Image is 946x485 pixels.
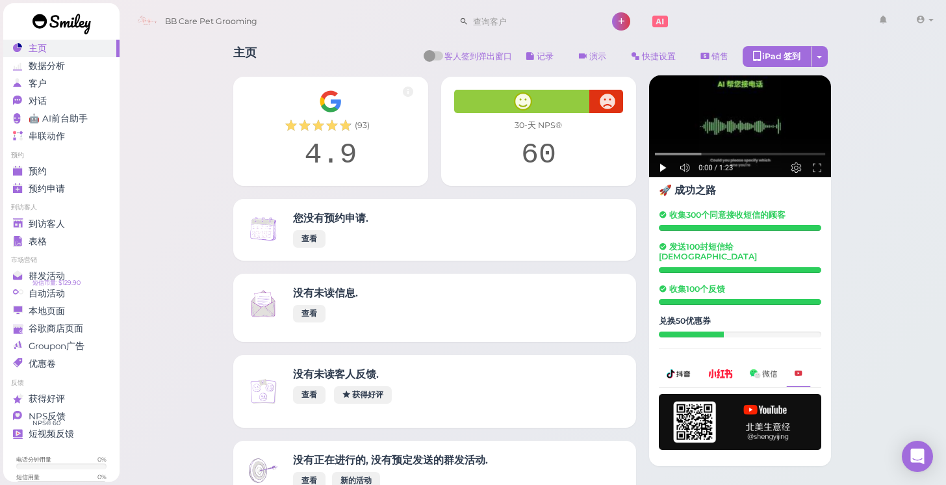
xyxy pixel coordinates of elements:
div: 60 [454,138,623,173]
h4: 没有正在进行的, 没有预定发送的群发活动. [293,454,488,466]
span: 本地页面 [29,306,65,317]
span: 到访客人 [29,218,65,229]
span: 🤖 AI前台助手 [29,113,88,124]
span: 获得好评 [29,393,65,404]
input: 查询客户 [468,11,594,32]
div: 短信用量 [16,473,40,481]
span: 数据分析 [29,60,65,72]
a: 预约申请 [3,180,120,198]
img: Inbox [246,374,280,408]
span: 预约 [29,166,47,177]
a: 客户 [3,75,120,92]
a: 销售 [690,46,739,67]
img: AI receptionist [649,75,831,177]
h5: 兑换50优惠券 [659,316,821,326]
span: 串联动作 [29,131,65,142]
a: 快捷设置 [620,46,687,67]
div: 电话分钟用量 [16,455,51,464]
a: 谷歌商店页面 [3,320,120,337]
h5: 收集100个反馈 [659,284,821,294]
a: 获得好评 [3,390,120,408]
a: 查看 [293,305,326,322]
div: 4.9 [246,138,415,173]
a: Groupon广告 [3,337,120,355]
a: 主页 [3,40,120,57]
a: 群发活动 短信币量: $129.90 [3,267,120,285]
h4: 没有未读信息. [293,287,358,299]
div: 0 % [97,455,107,464]
h4: 🚀 成功之路 [659,184,821,196]
h5: 发送100封短信给[DEMOGRAPHIC_DATA] [659,242,821,261]
span: 自动活动 [29,288,65,299]
div: Open Intercom Messenger [902,441,933,472]
a: 查看 [293,230,326,248]
span: 预约申请 [29,183,65,194]
span: 群发活动 [29,270,65,282]
a: 表格 [3,233,120,250]
span: 短视频反馈 [29,428,74,439]
span: 销售 [711,51,728,61]
span: Groupon广告 [29,341,84,352]
a: NPS反馈 NPS® 60 [3,408,120,425]
li: 市场营销 [3,256,120,265]
span: 表格 [29,236,47,247]
li: 到访客人 [3,203,120,212]
div: iPad 签到 [743,46,812,67]
li: 预约 [3,151,120,160]
div: 0 % [97,473,107,481]
div: 30-天 NPS® [454,120,623,131]
img: Inbox [246,287,280,321]
span: NPS反馈 [29,411,66,422]
a: 自动活动 [3,285,120,302]
a: 本地页面 [3,302,120,320]
a: 获得好评 [334,386,392,404]
img: Google__G__Logo-edd0e34f60d7ca4a2f4ece79cff21ae3.svg [319,90,342,113]
h4: 您没有预约申请. [293,212,368,224]
img: wechat-a99521bb4f7854bbf8f190d1356e2cdb.png [750,369,777,378]
a: 预约 [3,163,120,180]
a: 对话 [3,92,120,110]
img: douyin-2727e60b7b0d5d1bbe969c21619e8014.png [667,369,691,378]
a: 到访客人 [3,215,120,233]
span: NPS® 60 [32,418,60,428]
span: 客户 [29,78,47,89]
a: 🤖 AI前台助手 [3,110,120,127]
img: youtube-h-92280983ece59b2848f85fc261e8ffad.png [659,394,821,450]
li: 反馈 [3,378,120,387]
a: 优惠卷 [3,355,120,373]
span: 客人签到弹出窗口 [444,51,512,70]
span: 谷歌商店页面 [29,323,83,334]
h4: 没有未读客人反馈. [293,368,392,380]
span: 短信币量: $129.90 [32,278,81,288]
a: 串联动作 [3,127,120,145]
a: 数据分析 [3,57,120,75]
span: 对话 [29,96,47,107]
div: 20 [659,332,724,337]
span: ( 93 ) [355,120,370,131]
h1: 主页 [233,46,257,70]
a: 查看 [293,386,326,404]
img: xhs-786d23addd57f6a2be217d5a65f4ab6b.png [708,369,733,378]
button: 记录 [515,46,565,67]
h5: 收集300个同意接收短信的顾客 [659,210,821,220]
span: 优惠卷 [29,358,56,369]
span: BB Care Pet Grooming [165,3,257,40]
span: 主页 [29,43,47,54]
a: 短视频反馈 [3,425,120,443]
a: 演示 [568,46,617,67]
img: Inbox [246,212,280,246]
